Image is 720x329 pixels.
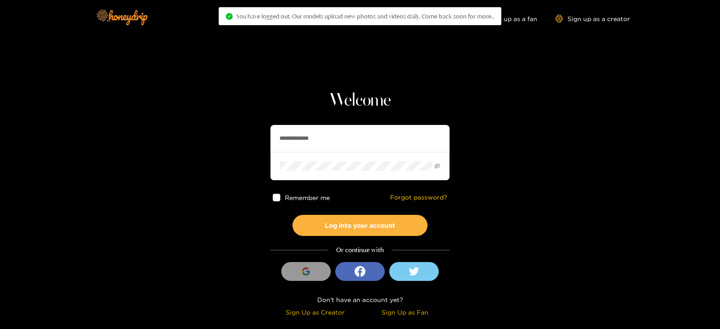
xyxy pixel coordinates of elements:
span: Remember me [285,194,330,201]
h1: Welcome [270,90,450,111]
span: check-circle [226,13,233,20]
a: Forgot password? [390,194,447,201]
a: Sign up as a fan [476,15,537,22]
div: Sign Up as Creator [273,307,358,317]
div: Sign Up as Fan [362,307,447,317]
a: Sign up as a creator [555,15,630,22]
div: Or continue with [270,245,450,255]
button: Log into your account [292,215,427,236]
div: Don't have an account yet? [270,294,450,305]
span: eye-invisible [434,163,440,169]
span: You have logged out. Our models upload new photos and videos daily. Come back soon for more.. [236,13,494,20]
